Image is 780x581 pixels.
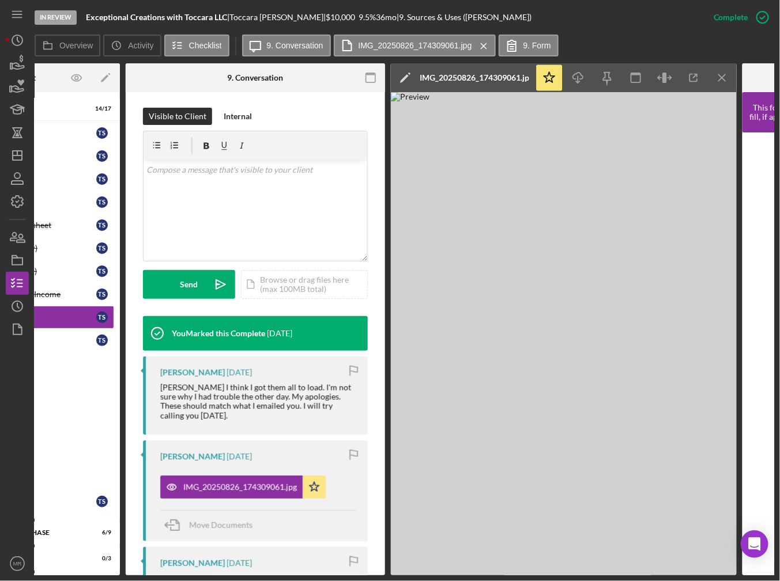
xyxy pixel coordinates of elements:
[35,10,77,25] div: In Review
[91,105,111,112] div: 14 / 17
[164,35,229,56] button: Checklist
[420,73,529,82] div: IMG_20250826_174309061.jpg
[160,559,225,568] div: [PERSON_NAME]
[359,41,472,50] label: IMG_20250826_174309061.jpg
[149,108,206,125] div: Visible to Client
[103,35,161,56] button: Activity
[702,6,774,29] button: Complete
[229,13,326,22] div: Toccara [PERSON_NAME] |
[334,35,496,56] button: IMG_20250826_174309061.jpg
[218,108,258,125] button: Internal
[96,196,108,208] div: T S
[189,41,222,50] label: Checklist
[189,520,253,530] span: Move Documents
[376,13,397,22] div: 36 mo
[143,108,212,125] button: Visible to Client
[13,561,22,567] text: MR
[242,35,331,56] button: 9. Conversation
[397,13,532,22] div: | 9. Sources & Uses ([PERSON_NAME])
[128,41,153,50] label: Activity
[227,368,252,377] time: 2025-08-28 14:12
[91,555,111,562] div: 0 / 3
[227,559,252,568] time: 2025-08-28 14:10
[267,41,323,50] label: 9. Conversation
[160,476,326,499] button: IMG_20250826_174309061.jpg
[326,12,355,22] span: $10,000
[91,529,111,536] div: 6 / 9
[96,219,108,231] div: T S
[143,270,235,299] button: Send
[224,108,252,125] div: Internal
[160,368,225,377] div: [PERSON_NAME]
[391,92,737,575] img: Preview
[714,6,748,29] div: Complete
[160,511,264,540] button: Move Documents
[267,329,292,338] time: 2025-08-28 18:16
[160,452,225,461] div: [PERSON_NAME]
[96,496,108,507] div: T S
[86,13,229,22] div: |
[359,13,376,22] div: 9.5 %
[523,41,551,50] label: 9. Form
[172,329,265,338] div: You Marked this Complete
[228,73,284,82] div: 9. Conversation
[86,12,227,22] b: Exceptional Creations with Toccara LLC
[6,552,29,575] button: MR
[96,265,108,277] div: T S
[96,173,108,185] div: T S
[96,150,108,162] div: T S
[227,452,252,461] time: 2025-08-28 14:11
[180,270,198,299] div: Send
[160,383,356,420] div: [PERSON_NAME] I think I got them all to load. I'm not sure why I had trouble the other day. My ap...
[96,242,108,254] div: T S
[59,41,93,50] label: Overview
[741,530,768,558] div: Open Intercom Messenger
[96,127,108,139] div: T S
[96,288,108,300] div: T S
[499,35,559,56] button: 9. Form
[96,335,108,346] div: T S
[96,312,108,323] div: T S
[35,35,100,56] button: Overview
[183,483,297,492] div: IMG_20250826_174309061.jpg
